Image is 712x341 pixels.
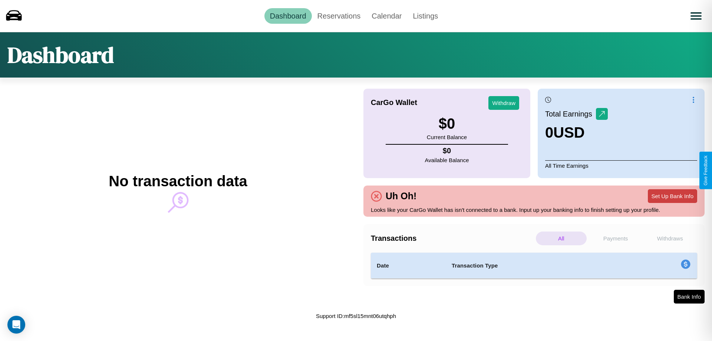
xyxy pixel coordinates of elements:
[407,8,444,24] a: Listings
[425,155,469,165] p: Available Balance
[377,261,440,270] h4: Date
[536,232,587,245] p: All
[686,6,706,26] button: Open menu
[488,96,519,110] button: Withdraw
[703,155,708,186] div: Give Feedback
[371,98,417,107] h4: CarGo Wallet
[645,232,695,245] p: Withdraws
[674,290,705,304] button: Bank Info
[264,8,312,24] a: Dashboard
[452,261,620,270] h4: Transaction Type
[366,8,407,24] a: Calendar
[316,311,396,321] p: Support ID: mf5sl15mnt06utqhph
[382,191,420,201] h4: Uh Oh!
[7,40,114,70] h1: Dashboard
[427,115,467,132] h3: $ 0
[425,147,469,155] h4: $ 0
[371,234,534,243] h4: Transactions
[7,316,25,334] div: Open Intercom Messenger
[371,253,697,279] table: simple table
[545,107,596,121] p: Total Earnings
[648,189,697,203] button: Set Up Bank Info
[427,132,467,142] p: Current Balance
[109,173,247,190] h2: No transaction data
[590,232,641,245] p: Payments
[545,124,608,141] h3: 0 USD
[545,160,697,171] p: All Time Earnings
[312,8,366,24] a: Reservations
[371,205,697,215] p: Looks like your CarGo Wallet has isn't connected to a bank. Input up your banking info to finish ...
